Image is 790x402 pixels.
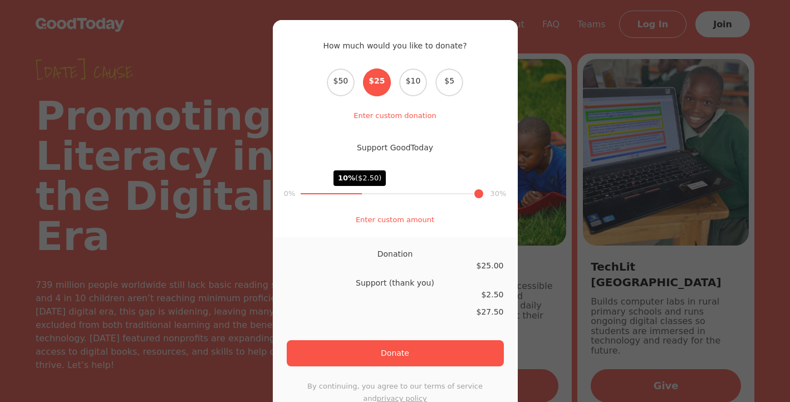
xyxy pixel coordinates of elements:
span: $50 [327,68,355,96]
span: 2.50 [486,290,503,299]
span: 27.50 [481,307,503,316]
span: $25 [363,68,391,96]
span: $10 [399,68,427,96]
h2: How much would you like to donate? [273,20,518,68]
span: $5 [435,68,463,96]
div: Donation [287,248,504,260]
button: Donate [287,340,504,366]
div: $ [287,260,504,272]
div: 0% [284,188,296,199]
div: $ [287,289,504,301]
a: Enter custom amount [356,215,434,224]
div: 10% [333,170,386,186]
div: 30% [490,188,506,199]
div: $ [287,306,504,318]
span: ($2.50) [355,174,381,182]
span: 25.00 [481,261,503,270]
div: Support (thank you) [287,277,504,289]
h2: Support GoodToday [273,122,518,170]
a: Enter custom donation [354,111,436,120]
